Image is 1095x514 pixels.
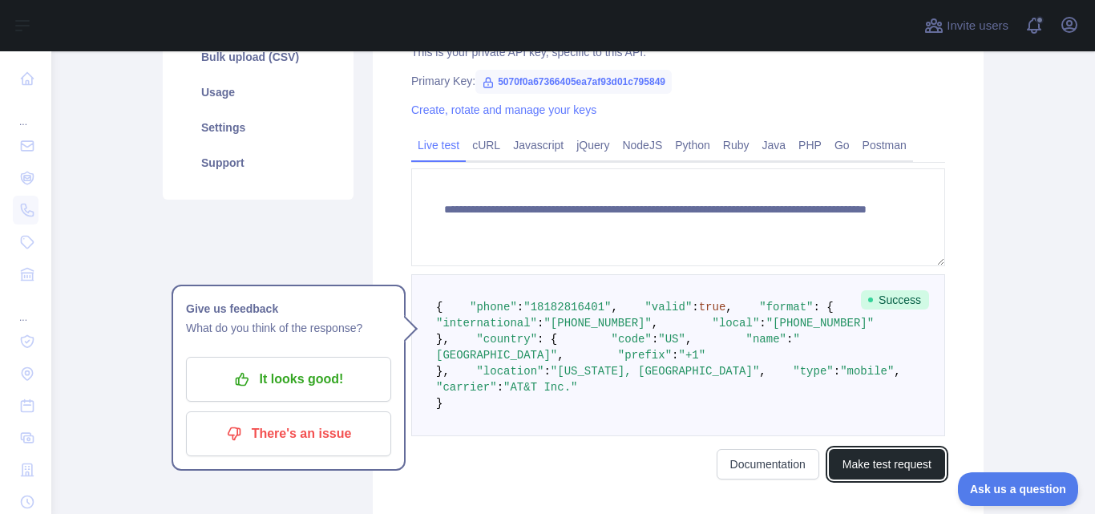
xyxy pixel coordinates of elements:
[411,73,945,89] div: Primary Key:
[669,132,717,158] a: Python
[198,420,379,447] p: There's an issue
[570,132,616,158] a: jQuery
[725,301,732,314] span: ,
[611,301,617,314] span: ,
[182,145,334,180] a: Support
[182,75,334,110] a: Usage
[13,96,38,128] div: ...
[537,333,557,346] span: : {
[186,411,391,456] button: There's an issue
[476,365,543,378] span: "location"
[436,365,450,378] span: },
[861,290,929,310] span: Success
[894,365,900,378] span: ,
[186,299,391,318] h1: Give us feedback
[652,317,658,330] span: ,
[644,301,692,314] span: "valid"
[947,17,1008,35] span: Invite users
[712,317,759,330] span: "local"
[543,365,550,378] span: :
[828,132,856,158] a: Go
[611,333,651,346] span: "code"
[470,301,517,314] span: "phone"
[436,397,442,410] span: }
[517,301,523,314] span: :
[746,333,786,346] span: "name"
[551,365,759,378] span: "[US_STATE], [GEOGRAPHIC_DATA]"
[699,301,726,314] span: true
[537,317,543,330] span: :
[198,366,379,393] p: It looks good!
[678,349,705,362] span: "+1"
[759,301,813,314] span: "format"
[503,381,577,394] span: "AT&T Inc."
[557,349,564,362] span: ,
[921,13,1012,38] button: Invite users
[436,333,450,346] span: },
[658,333,685,346] span: "US"
[411,44,945,60] div: This is your private API key, specific to this API.
[840,365,894,378] span: "mobile"
[507,132,570,158] a: Javascript
[792,132,828,158] a: PHP
[692,301,698,314] span: :
[685,333,692,346] span: ,
[436,317,537,330] span: "international"
[186,318,391,338] p: What do you think of the response?
[476,333,537,346] span: "country"
[182,39,334,75] a: Bulk upload (CSV)
[834,365,840,378] span: :
[793,365,833,378] span: "type"
[786,333,793,346] span: :
[814,301,834,314] span: : {
[466,132,507,158] a: cURL
[766,317,874,330] span: "[PHONE_NUMBER]"
[475,70,672,94] span: 5070f0a67366405ea7af93d01c795849
[672,349,678,362] span: :
[182,110,334,145] a: Settings
[756,132,793,158] a: Java
[652,333,658,346] span: :
[618,349,672,362] span: "prefix"
[186,357,391,402] button: It looks good!
[13,292,38,324] div: ...
[497,381,503,394] span: :
[717,132,756,158] a: Ruby
[958,472,1079,506] iframe: Toggle Customer Support
[543,317,651,330] span: "[PHONE_NUMBER]"
[856,132,913,158] a: Postman
[759,365,766,378] span: ,
[436,301,442,314] span: {
[616,132,669,158] a: NodeJS
[411,132,466,158] a: Live test
[436,381,497,394] span: "carrier"
[523,301,611,314] span: "18182816401"
[717,449,819,480] a: Documentation
[829,449,945,480] button: Make test request
[759,317,766,330] span: :
[411,103,596,116] a: Create, rotate and manage your keys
